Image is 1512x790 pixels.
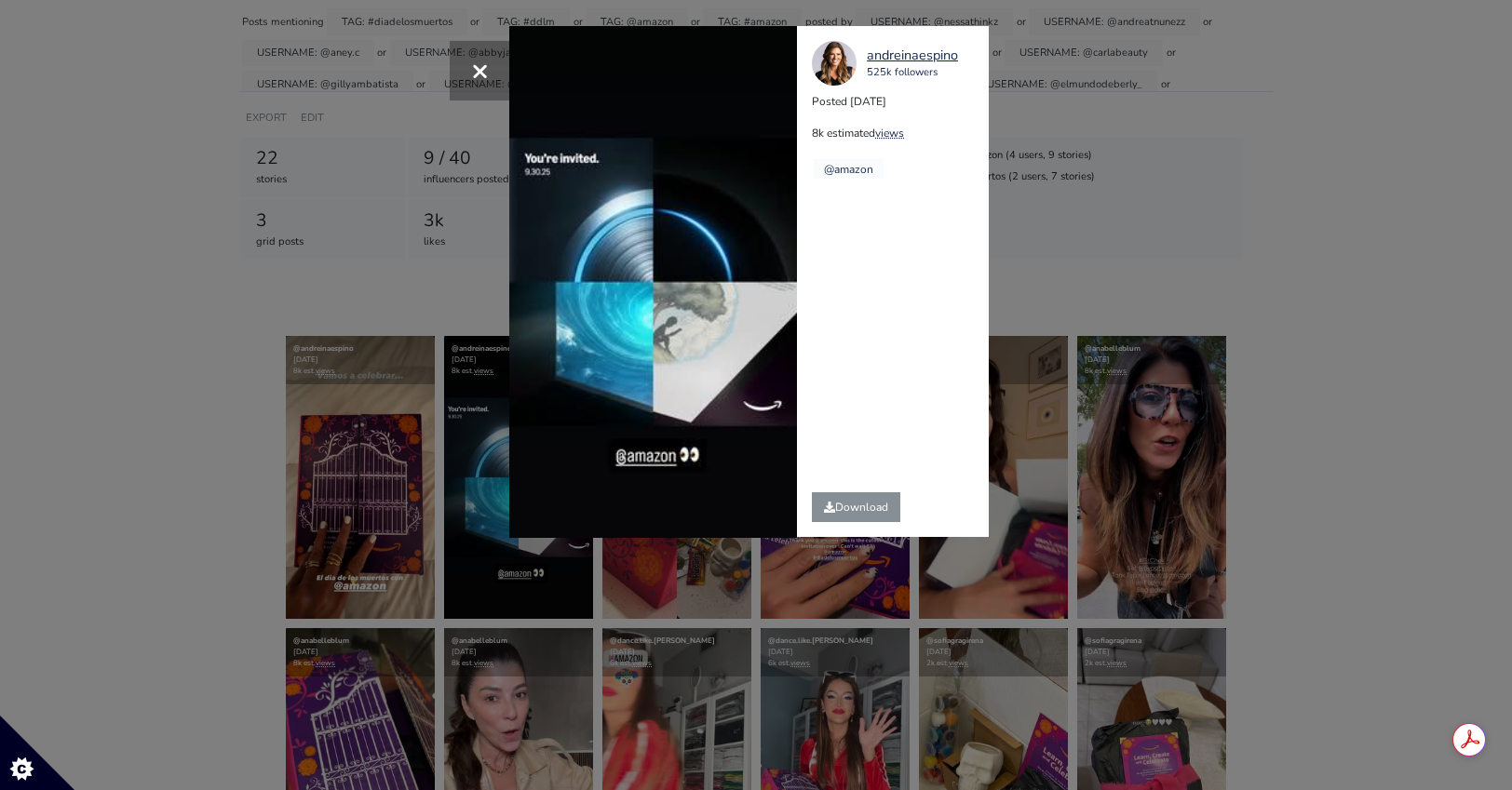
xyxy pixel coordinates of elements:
[812,125,988,141] p: 8k estimated
[509,26,797,538] video: Your browser does not support HTML5 video.
[824,162,873,177] a: @amazon
[875,126,904,141] a: views
[812,93,988,110] p: Posted [DATE]
[812,41,857,86] img: 18371543.jpg
[450,41,509,100] button: Close
[471,50,489,90] span: ×
[867,65,958,81] div: 525k followers
[867,46,958,66] a: andreinaespino
[812,492,900,522] a: Download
